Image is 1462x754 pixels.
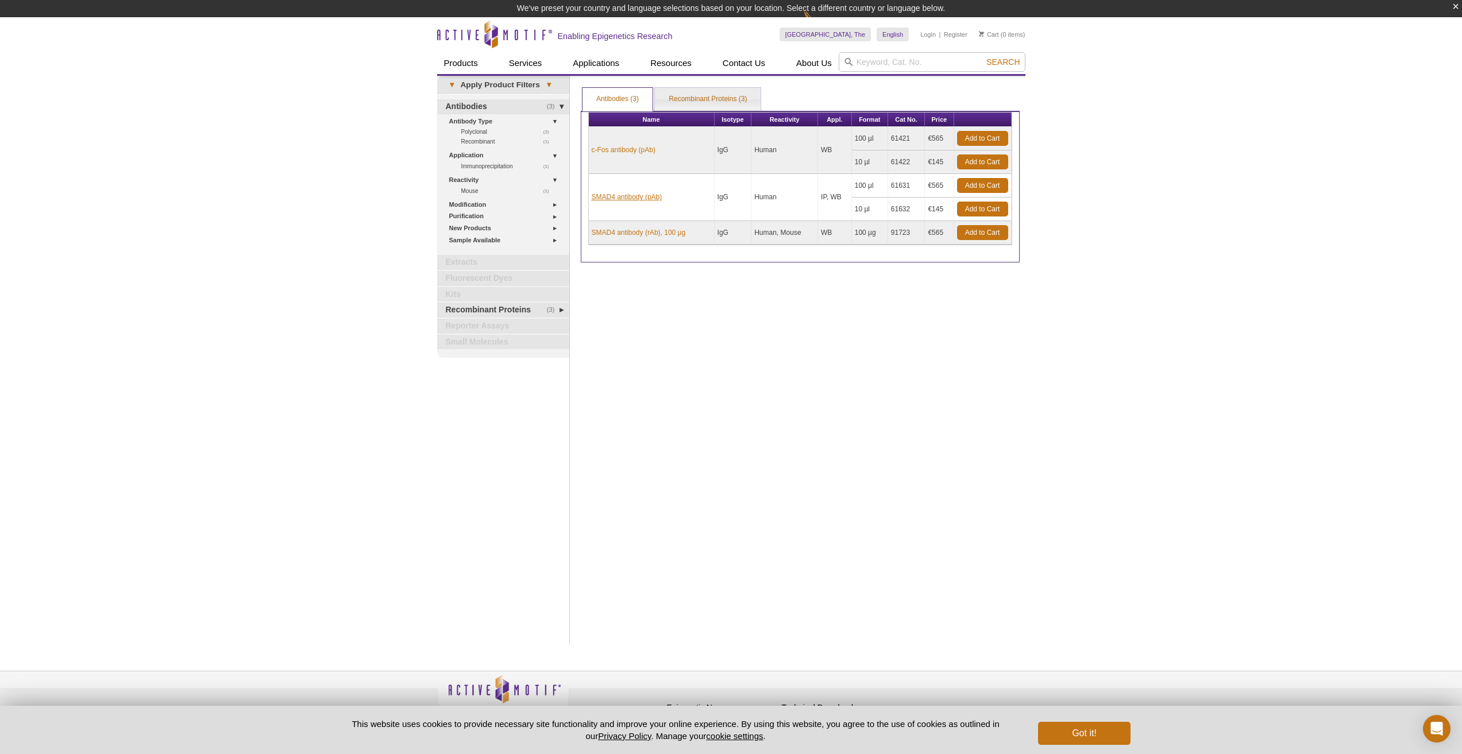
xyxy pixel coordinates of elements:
span: (1) [543,186,556,196]
a: (1)Immunoprecipitation [461,161,556,171]
td: €145 [925,150,954,174]
li: (0 items) [979,28,1025,41]
td: 100 µg [852,221,888,245]
td: 61631 [888,174,925,198]
a: Add to Cart [957,202,1008,216]
td: 10 µl [852,150,888,174]
td: IgG [715,174,752,221]
span: ▾ [443,80,461,90]
td: Human, Mouse [751,221,818,245]
span: (3) [547,99,561,114]
button: Got it! [1038,722,1130,745]
td: 61422 [888,150,925,174]
a: Resources [643,52,699,74]
a: (1)Recombinant [461,137,556,146]
p: This website uses cookies to provide necessary site functionality and improve your online experie... [332,718,1020,742]
td: IgG [715,221,752,245]
td: €145 [925,198,954,221]
a: (2)Polyclonal [461,127,556,137]
a: SMAD4 antibody (rAb), 100 µg [592,227,686,238]
th: Format [852,113,888,127]
td: 61632 [888,198,925,221]
a: Antibody Type [449,115,562,127]
a: New Products [449,222,562,234]
h2: Enabling Epigenetics Research [558,31,673,41]
td: IP, WB [818,174,852,221]
span: Search [986,57,1020,67]
a: Add to Cart [957,178,1008,193]
th: Cat No. [888,113,925,127]
a: Recombinant Proteins (3) [655,88,761,111]
span: (3) [547,303,561,318]
a: Purification [449,210,562,222]
td: Human [751,127,818,174]
td: €565 [925,127,954,150]
td: WB [818,127,852,174]
span: ▾ [540,80,558,90]
a: Add to Cart [957,225,1008,240]
th: Isotype [715,113,752,127]
td: 100 µl [852,127,888,150]
a: Sample Available [449,234,562,246]
a: Add to Cart [957,154,1008,169]
a: Services [502,52,549,74]
input: Keyword, Cat. No. [839,52,1025,72]
div: Open Intercom Messenger [1423,715,1451,743]
a: Applications [566,52,626,74]
a: Privacy Policy [575,701,620,718]
a: Reactivity [449,174,562,186]
a: c-Fos antibody (pAb) [592,145,655,155]
button: cookie settings [706,731,763,741]
span: (2) [543,127,556,137]
a: Cart [979,30,999,38]
a: English [877,28,909,41]
td: 91723 [888,221,925,245]
a: Antibodies (3) [583,88,653,111]
td: Human [751,174,818,221]
img: Active Motif, [437,671,569,718]
a: ▾Apply Product Filters▾ [437,76,569,94]
a: Reporter Assays [437,319,569,334]
a: Products [437,52,485,74]
td: IgG [715,127,752,174]
a: SMAD4 antibody (pAb) [592,192,662,202]
td: 10 µl [852,198,888,221]
a: Modification [449,199,562,211]
a: Kits [437,287,569,302]
li: | [939,28,941,41]
a: Application [449,149,562,161]
table: Click to Verify - This site chose Symantec SSL for secure e-commerce and confidential communicati... [897,691,983,717]
a: (3)Recombinant Proteins [437,303,569,318]
td: €565 [925,221,954,245]
h4: Epigenetic News [667,703,776,713]
th: Name [589,113,715,127]
td: €565 [925,174,954,198]
th: Appl. [818,113,852,127]
a: About Us [789,52,839,74]
a: Register [944,30,967,38]
span: (1) [543,161,556,171]
td: WB [818,221,852,245]
td: 100 µl [852,174,888,198]
button: Search [983,57,1023,67]
a: [GEOGRAPHIC_DATA], The [780,28,871,41]
span: (1) [543,137,556,146]
a: Small Molecules [437,335,569,350]
h4: Technical Downloads [782,703,891,713]
th: Price [925,113,954,127]
th: Reactivity [751,113,818,127]
a: Extracts [437,255,569,270]
a: Add to Cart [957,131,1008,146]
a: Login [920,30,936,38]
a: (3)Antibodies [437,99,569,114]
img: Your Cart [979,31,984,37]
a: Contact Us [716,52,772,74]
a: Privacy Policy [598,731,651,741]
a: (1)Mouse [461,186,556,196]
a: Fluorescent Dyes [437,271,569,286]
img: Change Here [803,9,834,36]
td: 61421 [888,127,925,150]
